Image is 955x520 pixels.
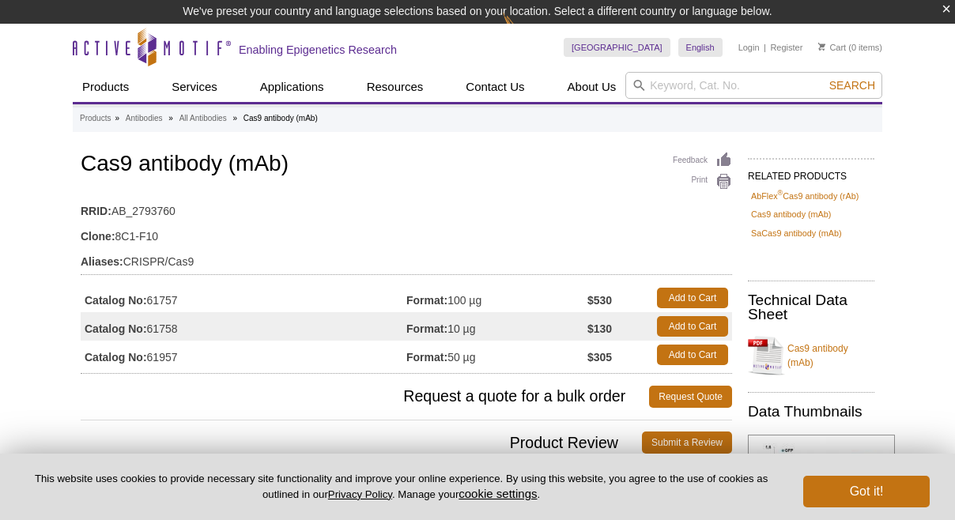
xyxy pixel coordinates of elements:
[406,293,447,307] strong: Format:
[251,72,334,102] a: Applications
[357,72,433,102] a: Resources
[803,476,930,507] button: Got it!
[751,189,859,203] a: AbFlex®Cas9 antibody (rAb)
[85,322,147,336] strong: Catalog No:
[406,341,587,369] td: 50 µg
[81,431,642,454] span: Product Review
[243,114,318,122] li: Cas9 antibody (mAb)
[25,472,777,502] p: This website uses cookies to provide necessary site functionality and improve your online experie...
[81,194,732,220] td: AB_2793760
[80,111,111,126] a: Products
[81,245,732,270] td: CRISPR/Cas9
[115,114,119,122] li: »
[168,114,173,122] li: »
[751,207,831,221] a: Cas9 antibody (mAb)
[770,42,802,53] a: Register
[587,293,612,307] strong: $530
[239,43,397,57] h2: Enabling Epigenetics Research
[764,38,766,57] li: |
[459,487,537,500] button: cookie settings
[649,386,732,408] a: Request Quote
[81,204,111,218] strong: RRID:
[825,78,880,92] button: Search
[657,345,728,365] a: Add to Cart
[328,488,392,500] a: Privacy Policy
[81,284,406,312] td: 61757
[81,386,649,408] span: Request a quote for a bulk order
[85,350,147,364] strong: Catalog No:
[162,72,227,102] a: Services
[748,405,874,419] h2: Data Thumbnails
[232,114,237,122] li: »
[81,312,406,341] td: 61758
[406,312,587,341] td: 10 µg
[179,111,227,126] a: All Antibodies
[406,284,587,312] td: 100 µg
[673,173,732,190] a: Print
[778,189,783,197] sup: ®
[456,72,534,102] a: Contact Us
[503,12,545,49] img: Change Here
[751,226,842,240] a: SaCas9 antibody (mAb)
[673,152,732,169] a: Feedback
[406,350,447,364] strong: Format:
[818,43,825,51] img: Your Cart
[818,42,846,53] a: Cart
[829,79,875,92] span: Search
[657,316,728,337] a: Add to Cart
[748,332,874,379] a: Cas9 antibody (mAb)
[818,38,882,57] li: (0 items)
[748,293,874,322] h2: Technical Data Sheet
[587,322,612,336] strong: $130
[564,38,670,57] a: [GEOGRAPHIC_DATA]
[625,72,882,99] input: Keyword, Cat. No.
[81,229,115,243] strong: Clone:
[678,38,723,57] a: English
[406,322,447,336] strong: Format:
[81,254,123,269] strong: Aliases:
[81,220,732,245] td: 8C1-F10
[587,350,612,364] strong: $305
[748,158,874,187] h2: RELATED PRODUCTS
[81,341,406,369] td: 61957
[738,42,760,53] a: Login
[85,293,147,307] strong: Catalog No:
[126,111,163,126] a: Antibodies
[73,72,138,102] a: Products
[558,72,626,102] a: About Us
[642,431,732,454] a: Submit a Review
[657,288,728,308] a: Add to Cart
[81,152,732,179] h1: Cas9 antibody (mAb)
